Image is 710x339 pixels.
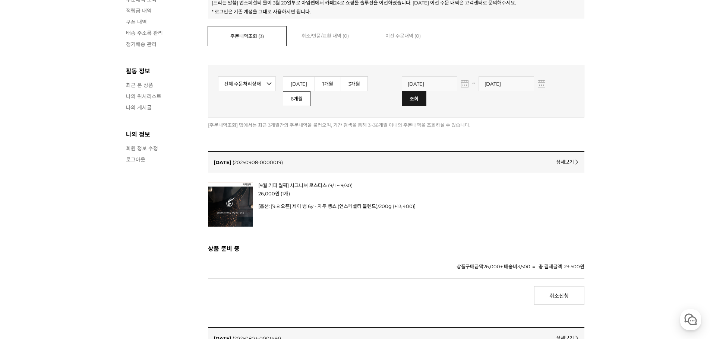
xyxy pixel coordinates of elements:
span: ~ [402,80,549,86]
a: 상세보기 [556,158,577,165]
a: 정기배송 관리 [126,40,201,48]
span: 판매가 [258,191,280,196]
div: 주문처리상태 [208,236,584,262]
a: 주문내역조회 (3) [208,26,287,46]
span: 설정 [115,247,124,253]
a: 최근 본 상품 [126,81,201,89]
a: 나의 위시리스트 [126,92,201,100]
span: 홈 [23,247,28,253]
a: 설정 [96,236,143,255]
span: 주문번호 [233,159,283,165]
a: 적립금 내역 [126,7,201,14]
img: ... [462,81,467,86]
strong: 26,000 [258,191,275,196]
a: 3개월 [341,76,368,91]
a: 배송 주소록 관리 [126,29,201,36]
span: 0 [344,33,347,39]
strong: 총 결제금액 [539,263,562,269]
span: 3 [260,33,262,39]
a: 이전 주문내역 (0) [364,26,442,45]
img: ... [539,81,544,86]
input: 조회 [402,91,426,105]
div: * 로그인은 기존 계정을 그대로 사용하시면 됩니다. [212,8,581,15]
a: (20250908-0000019) [233,159,283,165]
span: 0 [416,33,419,39]
h3: 나의 정보 [126,129,201,138]
a: [DATE] [283,76,315,91]
div: 상품구매금액 + 배송비 [457,262,530,272]
strong: 상품명 [258,182,491,189]
a: 대화 [49,236,96,255]
strong: 29,500원 [564,263,584,269]
a: 홈 [2,236,49,255]
h3: 활동 정보 [126,66,201,75]
span: 상품 준비 중 [208,243,240,255]
a: 취소/반품/교환 내역 (0) [286,26,365,45]
a: 로그아웃 [126,156,201,163]
strong: 26,000 [483,263,500,269]
a: 취소신청 [534,286,584,305]
p: [옵션: [9.8 오픈] 제이 뱅 6y - 자두 뱅쇼 (언스페셜티 블렌드)/200g (+13,400)] [258,203,491,210]
a: 나의 게시글 [126,103,201,111]
span: 수량 [281,191,290,196]
strong: 3,500 [517,263,530,269]
a: 쿠폰 내역 [126,18,201,25]
span: 조회 [402,91,426,106]
a: 1개월 [315,76,341,91]
span: 주문일자 [214,159,231,165]
span: 대화 [68,247,77,253]
a: [9월 커피 월픽] 시그니쳐 로스터스 (9/1 ~ 9/30) [258,182,353,188]
a: 6개월 [283,91,310,106]
li: [주문내역조회] 탭에서는 최근 3개월간의 주문내역을 불러오며, 기간 검색을 통해 3~36개월 이내의 주문내역을 조회하실 수 있습니다. [208,121,584,129]
a: 회원 정보 수정 [126,144,201,152]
